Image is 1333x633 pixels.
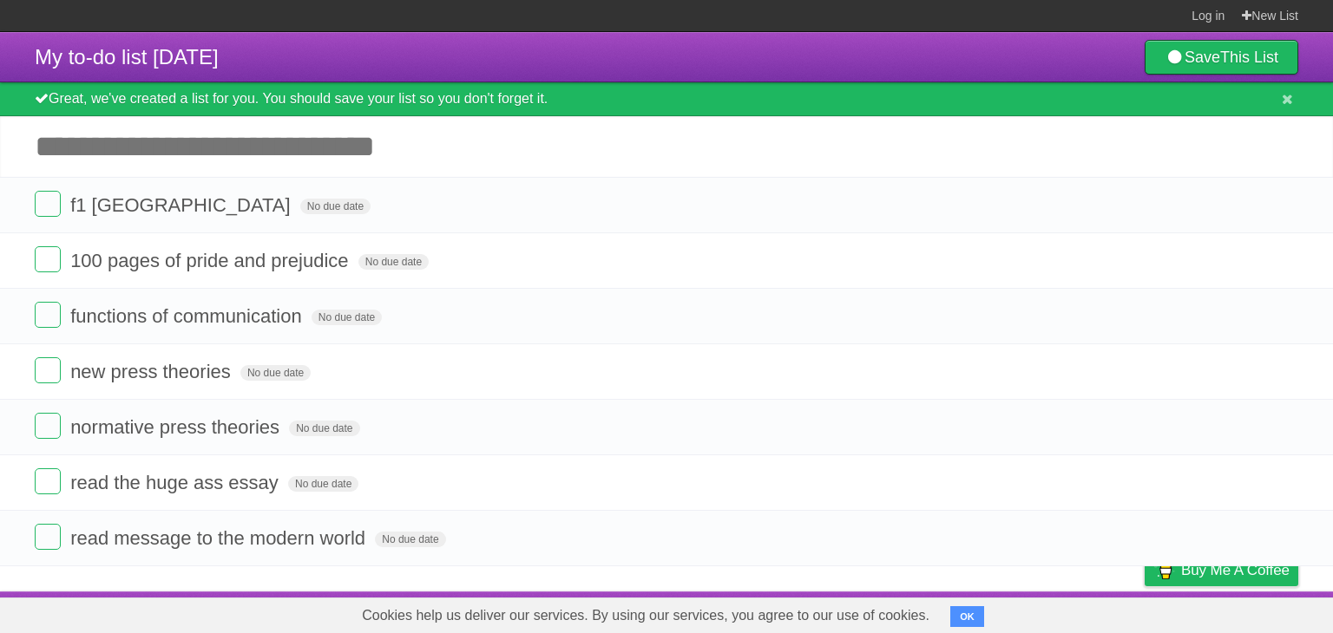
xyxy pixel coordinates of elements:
span: No due date [312,310,382,325]
span: My to-do list [DATE] [35,45,219,69]
span: No due date [300,199,371,214]
span: No due date [240,365,311,381]
a: Suggest a feature [1189,596,1298,629]
span: read the huge ass essay [70,472,283,493]
label: Done [35,246,61,272]
span: functions of communication [70,305,306,327]
span: No due date [358,254,429,270]
button: OK [950,606,984,627]
a: Privacy [1122,596,1167,629]
span: f1 [GEOGRAPHIC_DATA] [70,194,294,216]
a: Terms [1063,596,1101,629]
span: No due date [288,476,358,492]
a: Buy me a coffee [1145,554,1298,586]
img: Buy me a coffee [1153,555,1177,584]
span: Cookies help us deliver our services. By using our services, you agree to our use of cookies. [345,598,947,633]
label: Done [35,524,61,550]
label: Done [35,468,61,494]
span: new press theories [70,361,235,382]
b: This List [1220,49,1278,66]
span: read message to the modern world [70,527,370,549]
span: No due date [289,421,359,436]
label: Done [35,302,61,328]
span: Buy me a coffee [1181,555,1290,585]
span: normative press theories [70,416,284,438]
label: Done [35,191,61,217]
a: About [914,596,950,629]
a: Developers [971,596,1041,629]
span: 100 pages of pride and prejudice [70,250,352,271]
a: SaveThis List [1145,40,1298,75]
span: No due date [375,532,445,547]
label: Done [35,413,61,439]
label: Done [35,357,61,383]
